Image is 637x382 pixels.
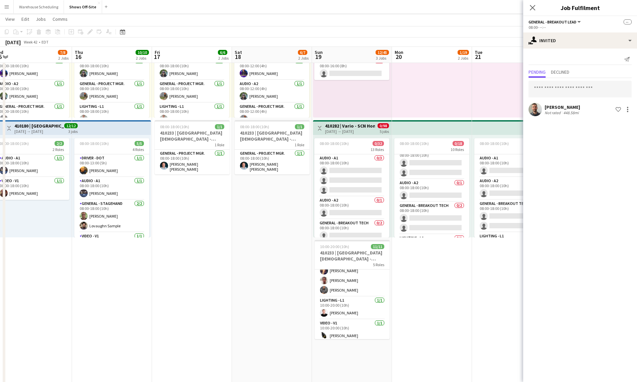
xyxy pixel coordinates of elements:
span: -- [624,19,632,24]
span: General - Breakout Lead [529,19,576,24]
div: Not rated [545,110,562,115]
span: Jobs [36,16,46,22]
button: Warehouse Scheduling [14,0,64,13]
button: Shows Off-Site [64,0,102,13]
span: Edit [21,16,29,22]
button: General - Breakout Lead [529,19,582,24]
span: View [5,16,15,22]
div: 08:00- --:-- [529,25,632,30]
a: Jobs [33,15,49,23]
span: Week 42 [22,40,39,45]
span: Comms [53,16,68,22]
div: Invited [523,32,637,49]
a: Comms [50,15,70,23]
span: Declined [551,70,569,74]
h3: Job Fulfilment [523,3,637,12]
a: View [3,15,17,23]
div: EDT [42,40,49,45]
div: 448.58mi [562,110,580,115]
div: [PERSON_NAME] [545,104,580,110]
div: [DATE] [5,39,21,46]
a: Edit [19,15,32,23]
span: Pending [529,70,546,74]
